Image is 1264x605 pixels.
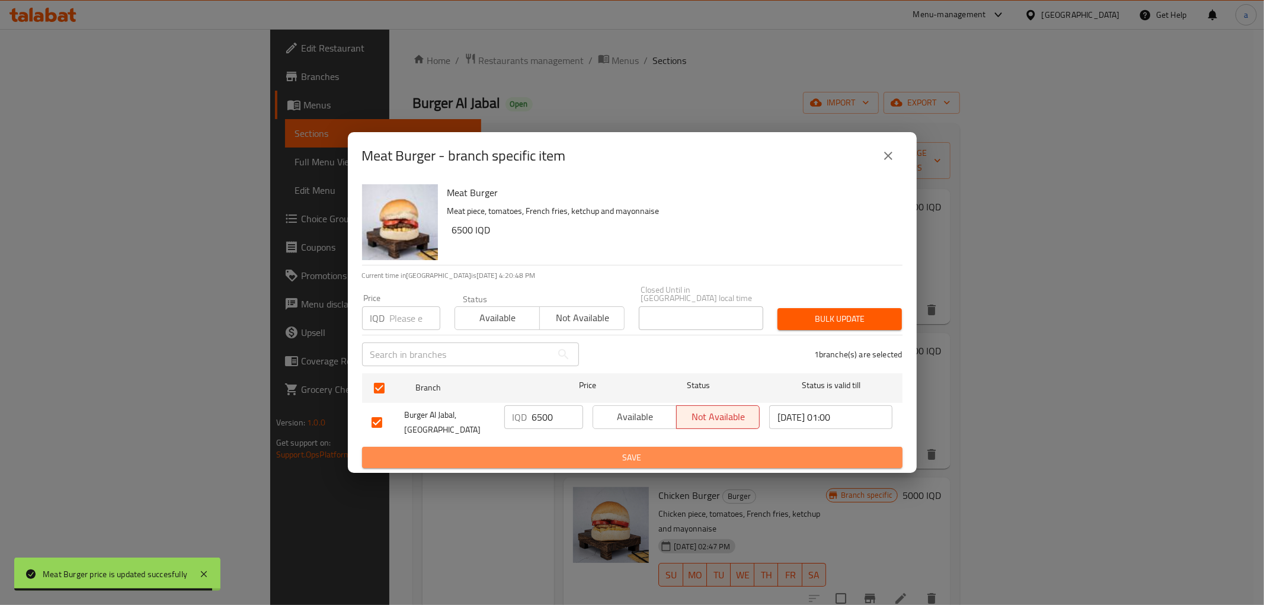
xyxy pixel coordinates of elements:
button: Available [593,405,677,429]
button: close [874,142,903,170]
h2: Meat Burger - branch specific item [362,146,566,165]
p: Current time in [GEOGRAPHIC_DATA] is [DATE] 4:20:48 PM [362,270,903,281]
input: Please enter price [390,306,440,330]
div: Meat Burger price is updated succesfully [43,568,187,581]
span: Not available [545,309,620,326]
h6: Meat Burger [447,184,893,201]
span: Burger Al Jabal, [GEOGRAPHIC_DATA] [405,408,495,437]
p: Meat piece, tomatoes, French fries, ketchup and mayonnaise [447,204,893,219]
span: Status is valid till [769,378,892,393]
span: Status [636,378,760,393]
span: Save [372,450,893,465]
span: Available [598,408,672,425]
img: Meat Burger [362,184,438,260]
input: Please enter price [532,405,583,429]
span: Branch [415,380,539,395]
input: Search in branches [362,342,552,366]
h6: 6500 IQD [452,222,893,238]
button: Bulk update [777,308,902,330]
span: Bulk update [787,312,892,326]
button: Not available [676,405,760,429]
span: Price [548,378,627,393]
button: Save [362,447,903,469]
p: IQD [513,410,527,424]
p: IQD [370,311,385,325]
span: Available [460,309,535,326]
p: 1 branche(s) are selected [814,348,903,360]
span: Not available [681,408,756,425]
button: Available [455,306,540,330]
button: Not available [539,306,625,330]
